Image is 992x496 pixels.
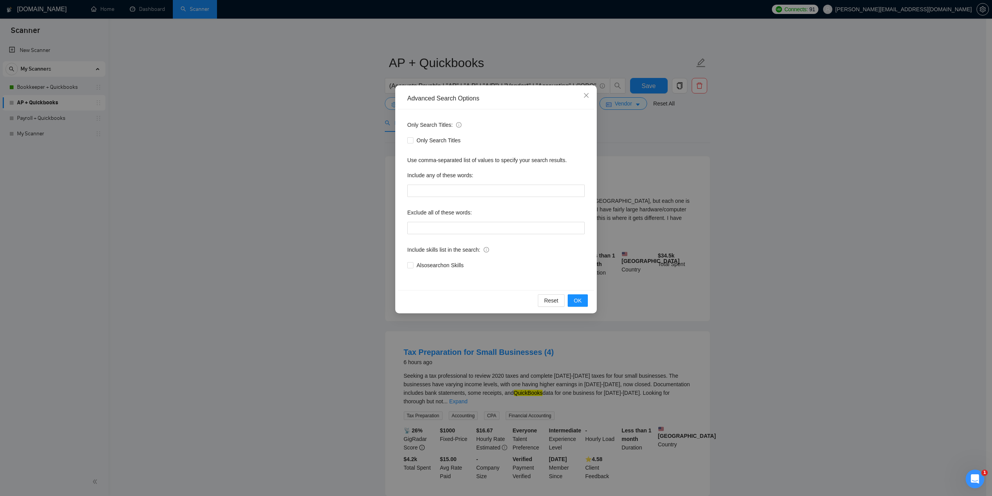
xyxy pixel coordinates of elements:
span: OK [574,296,582,305]
span: info-circle [484,247,489,252]
div: Use comma-separated list of values to specify your search results. [407,156,585,164]
span: Only Search Titles [413,136,464,145]
span: Include skills list in the search: [407,245,489,254]
span: Only Search Titles: [407,121,462,129]
span: 1 [982,470,988,476]
iframe: Intercom live chat [966,470,984,488]
span: info-circle [456,122,462,128]
button: Reset [538,294,565,307]
span: Reset [544,296,558,305]
span: close [583,92,589,99]
button: OK [568,294,588,307]
button: Close [576,85,597,106]
div: Advanced Search Options [407,94,585,103]
label: Exclude all of these words: [407,206,472,219]
span: Also search on Skills [413,261,467,270]
label: Include any of these words: [407,169,473,181]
